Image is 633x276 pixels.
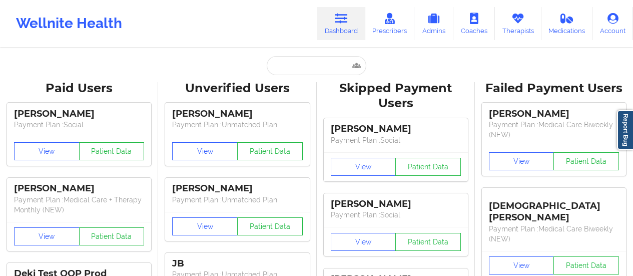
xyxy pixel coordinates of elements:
[172,142,238,160] button: View
[172,195,302,205] p: Payment Plan : Unmatched Plan
[453,7,495,40] a: Coaches
[7,81,151,96] div: Paid Users
[317,7,365,40] a: Dashboard
[489,152,554,170] button: View
[592,7,633,40] a: Account
[553,256,619,274] button: Patient Data
[172,258,302,269] div: JB
[324,81,468,112] div: Skipped Payment Users
[489,224,619,244] p: Payment Plan : Medical Care Biweekly (NEW)
[395,158,461,176] button: Patient Data
[331,210,461,220] p: Payment Plan : Social
[414,7,453,40] a: Admins
[172,108,302,120] div: [PERSON_NAME]
[331,158,396,176] button: View
[331,135,461,145] p: Payment Plan : Social
[172,183,302,194] div: [PERSON_NAME]
[172,217,238,235] button: View
[617,110,633,150] a: Report Bug
[395,233,461,251] button: Patient Data
[365,7,415,40] a: Prescribers
[237,142,303,160] button: Patient Data
[331,233,396,251] button: View
[331,198,461,210] div: [PERSON_NAME]
[489,193,619,223] div: [DEMOGRAPHIC_DATA][PERSON_NAME]
[489,256,554,274] button: View
[79,227,145,245] button: Patient Data
[553,152,619,170] button: Patient Data
[79,142,145,160] button: Patient Data
[237,217,303,235] button: Patient Data
[172,120,302,130] p: Payment Plan : Unmatched Plan
[541,7,593,40] a: Medications
[14,183,144,194] div: [PERSON_NAME]
[489,108,619,120] div: [PERSON_NAME]
[489,120,619,140] p: Payment Plan : Medical Care Biweekly (NEW)
[331,123,461,135] div: [PERSON_NAME]
[14,142,80,160] button: View
[14,120,144,130] p: Payment Plan : Social
[14,108,144,120] div: [PERSON_NAME]
[482,81,626,96] div: Failed Payment Users
[14,195,144,215] p: Payment Plan : Medical Care + Therapy Monthly (NEW)
[495,7,541,40] a: Therapists
[165,81,309,96] div: Unverified Users
[14,227,80,245] button: View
